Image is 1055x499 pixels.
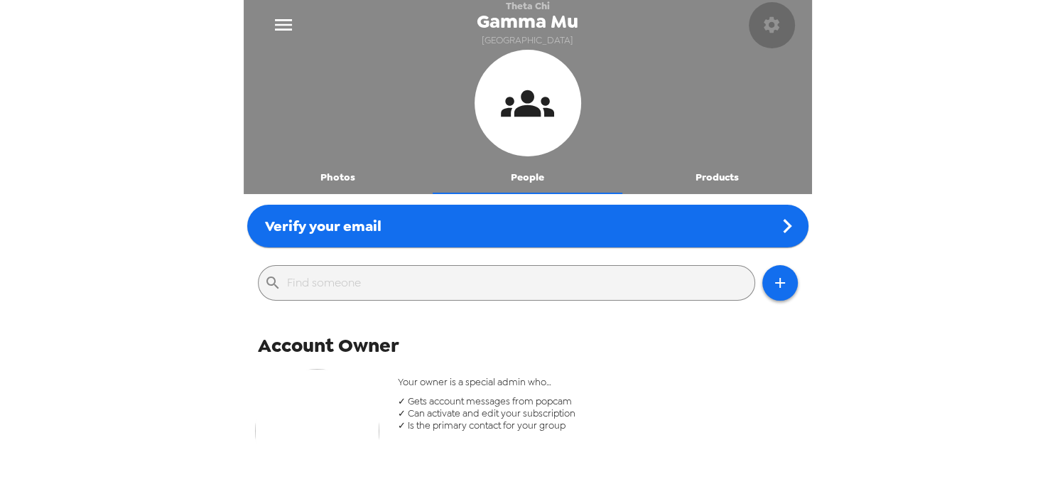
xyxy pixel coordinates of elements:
span: Gamma Mu [477,12,578,31]
span: ✓ Gets account messages from popcam [398,395,798,407]
button: Photos [244,160,433,194]
span: [GEOGRAPHIC_DATA] [482,31,573,50]
span: ✓ Is the primary contact for your group [398,419,798,431]
button: People [433,160,622,194]
span: ✓ Can activate and edit your subscription [398,407,798,419]
span: Your owner is a special admin who… [398,376,798,388]
button: menu [261,2,307,48]
span: Account Owner [258,333,399,358]
button: Products [622,160,812,194]
input: Find someone [287,272,749,294]
span: Verify your email [265,217,382,235]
